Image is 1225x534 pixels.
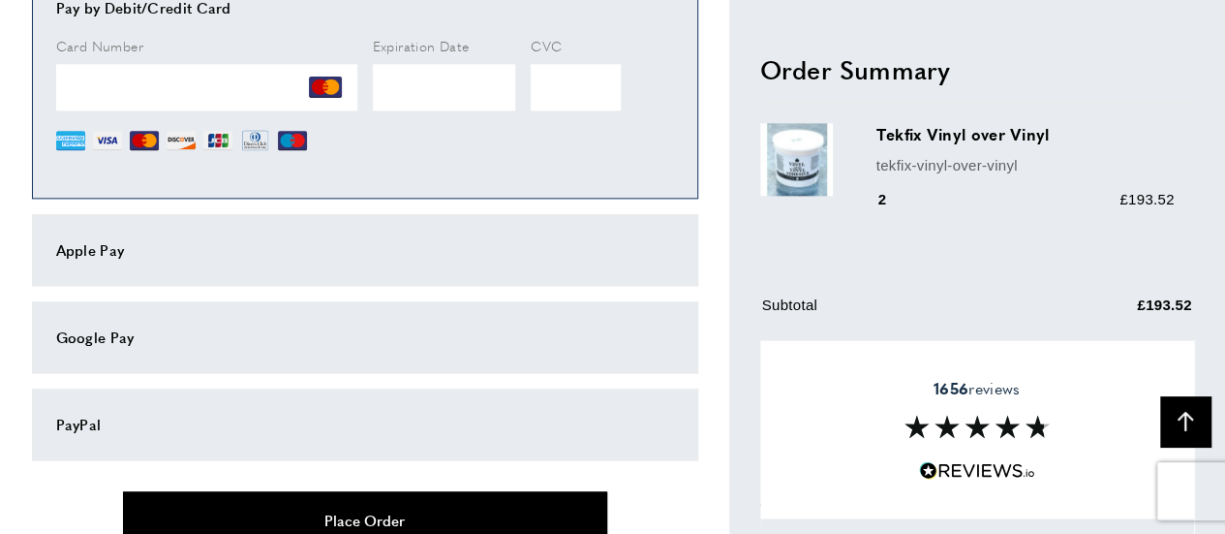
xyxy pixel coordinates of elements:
td: Subtotal [762,294,1022,331]
img: JCB.png [203,126,232,155]
img: Reviews.io 5 stars [919,461,1035,480]
div: Apple Pay [56,238,674,262]
iframe: Secure Credit Card Frame - Credit Card Number [56,64,357,110]
span: £193.52 [1119,191,1174,207]
img: AE.png [56,126,85,155]
iframe: Secure Credit Card Frame - Expiration Date [373,64,516,110]
h3: Tekfix Vinyl over Vinyl [876,124,1175,146]
img: DI.png [167,126,196,155]
img: Tekfix Vinyl over Vinyl [760,124,833,197]
strong: 1656 [934,377,968,399]
span: reviews [934,379,1020,398]
span: CVC [531,36,562,55]
span: Expiration Date [373,36,470,55]
img: MC.png [309,71,342,104]
h2: Order Summary [760,52,1194,87]
div: 2 [876,188,914,211]
div: PayPal [56,413,674,436]
iframe: Secure Credit Card Frame - CVV [531,64,621,110]
img: Reviews section [904,415,1050,438]
p: tekfix-vinyl-over-vinyl [876,154,1175,177]
td: £193.52 [1023,294,1192,331]
img: MC.png [130,126,159,155]
div: Google Pay [56,326,674,349]
td: £0.00 [1023,335,1192,373]
img: MI.png [278,126,307,155]
td: Shipping [762,335,1022,373]
img: VI.png [93,126,122,155]
span: Card Number [56,36,143,55]
img: DN.png [240,126,271,155]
